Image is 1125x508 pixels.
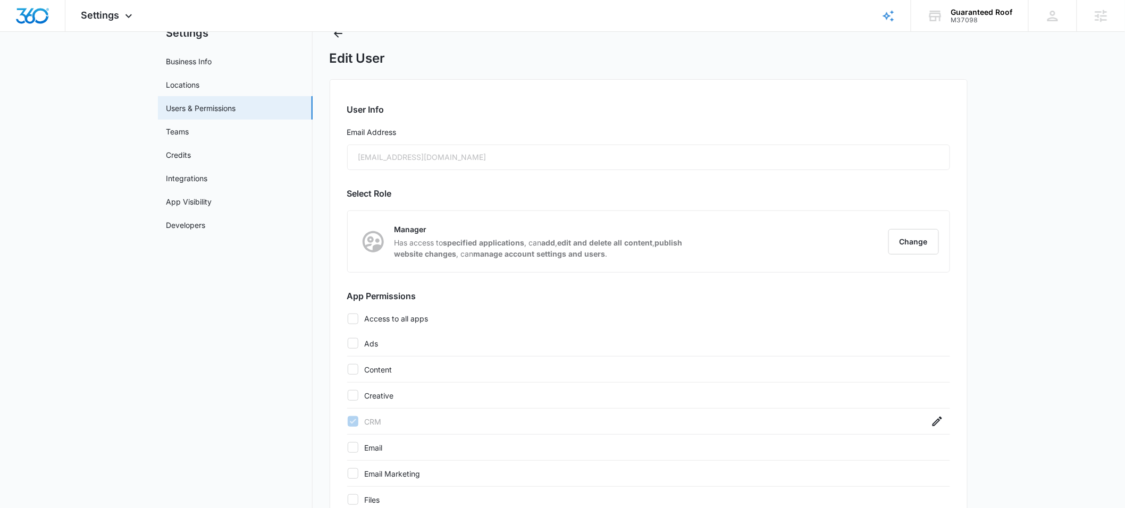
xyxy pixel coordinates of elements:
a: Locations [166,79,200,90]
label: Ads [347,338,929,349]
button: Back [330,25,347,42]
a: Integrations [166,173,208,184]
label: Email Marketing [347,468,929,479]
strong: manage account settings and users [474,249,606,258]
label: Access to all apps [347,313,950,324]
h1: Edit User [330,50,385,66]
h2: App Permissions [347,290,950,302]
h2: Settings [158,25,313,41]
p: Has access to , can , , , can . [394,237,693,259]
a: Credits [166,149,191,160]
div: account id [951,16,1013,24]
label: Email Address [347,126,950,138]
strong: edit and delete all content [558,238,653,247]
p: Manager [394,224,693,235]
button: Change [888,229,939,255]
a: Teams [166,126,189,137]
a: Developers [166,219,206,231]
strong: add [542,238,556,247]
h2: User Info [347,103,950,116]
label: Files [347,494,929,505]
a: Business Info [166,56,212,67]
label: Content [347,364,929,375]
label: Email [347,442,929,453]
label: Creative [347,390,929,401]
strong: specified applications [443,238,525,247]
div: account name [951,8,1013,16]
a: App Visibility [166,196,212,207]
h2: Select Role [347,187,950,200]
a: Users & Permissions [166,103,236,114]
span: Settings [81,10,120,21]
label: CRM [347,416,929,427]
